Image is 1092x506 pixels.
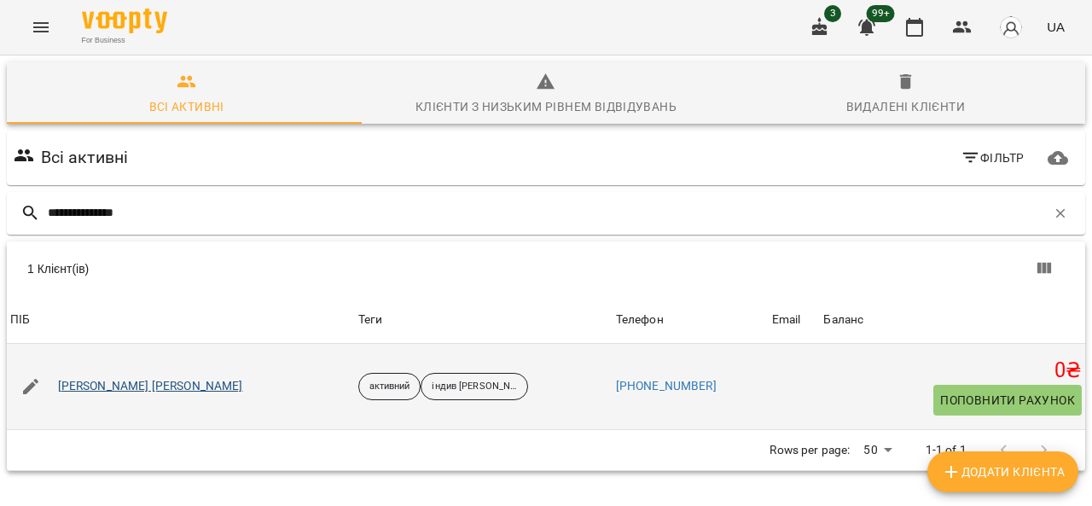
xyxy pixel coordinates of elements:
[772,310,801,330] div: Email
[20,7,61,48] button: Menu
[82,35,167,46] span: For Business
[7,241,1085,296] div: Table Toolbar
[933,385,1082,416] button: Поповнити рахунок
[824,5,841,22] span: 3
[10,310,30,330] div: ПІБ
[616,310,664,330] div: Телефон
[857,438,897,462] div: 50
[358,310,609,330] div: Теги
[1024,248,1065,289] button: Показати колонки
[1047,18,1065,36] span: UA
[369,380,410,394] p: активний
[27,260,556,277] div: 1 Клієнт(ів)
[867,5,895,22] span: 99+
[926,442,967,459] p: 1-1 of 1
[954,142,1031,173] button: Фільтр
[616,310,664,330] div: Sort
[415,96,677,117] div: Клієнти з низьким рівнем відвідувань
[616,379,717,393] a: [PHONE_NUMBER]
[940,390,1075,410] span: Поповнити рахунок
[941,462,1065,482] span: Додати клієнта
[10,310,351,330] span: ПІБ
[846,96,965,117] div: Видалені клієнти
[770,442,850,459] p: Rows per page:
[10,310,30,330] div: Sort
[823,310,863,330] div: Sort
[823,358,1082,384] h5: 0 ₴
[432,380,517,394] p: індив [PERSON_NAME]
[1040,11,1072,43] button: UA
[999,15,1023,39] img: avatar_s.png
[358,373,421,400] div: активний
[82,9,167,33] img: Voopty Logo
[772,310,817,330] span: Email
[421,373,528,400] div: індив [PERSON_NAME]
[823,310,1082,330] span: Баланс
[616,310,765,330] span: Телефон
[149,96,224,117] div: Всі активні
[41,144,129,171] h6: Всі активні
[823,310,863,330] div: Баланс
[58,378,243,395] a: [PERSON_NAME] [PERSON_NAME]
[772,310,801,330] div: Sort
[927,451,1078,492] button: Додати клієнта
[961,148,1025,168] span: Фільтр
